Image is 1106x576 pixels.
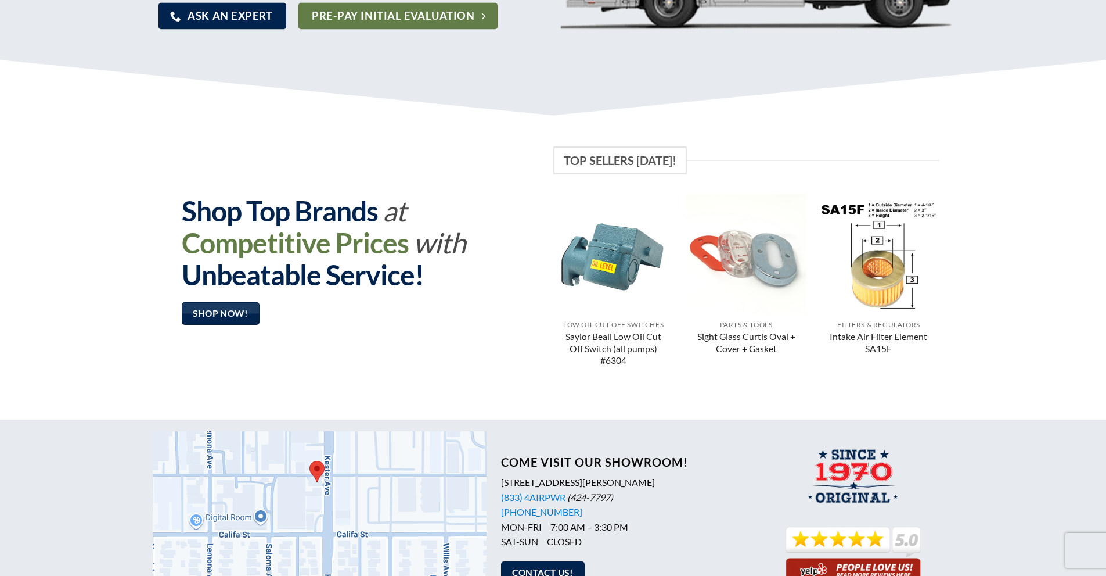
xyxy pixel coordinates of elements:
p: Parts & Tools [691,321,801,329]
a: Ask An Expert [158,2,286,29]
span: Top Sellers [DATE]! [553,146,687,174]
h3: Come Visit Our Showroom! [501,455,754,469]
strong: Shop Top Brands [182,194,378,227]
img: Intake Air Filter Element SA15F [818,194,939,316]
a: Saylor Beall Low Oil Cut Off Switch (all pumps) #6304 [559,331,668,368]
em: with [413,226,466,259]
strong: Unbeatable Service! [182,258,424,291]
a: Pre-pay Initial Evaluation [298,2,498,29]
strong: Competitive Prices [182,226,409,259]
i: (424-7797) [567,492,613,503]
img: Saylor Beall Low Oil Cut Off Switch (all pumps) #6304 [553,194,674,316]
a: Intake Air Filter Element SA15F [824,331,934,356]
span: Pre-pay Initial Evaluation [312,8,474,24]
a: [PHONE_NUMBER] [501,506,582,517]
em: at [383,194,406,227]
p: Low Oil Cut Off Switches [559,321,668,329]
a: Shop Now! [182,302,260,325]
a: (833) 4AIRPWR [501,492,565,503]
img: Sight Glass Curtis Oval + Cover + Gasket [686,194,807,316]
img: The Original All American Compressors [804,449,903,511]
span: Ask An Expert [188,8,272,24]
p: Filters & Regulators [824,321,934,329]
p: [STREET_ADDRESS][PERSON_NAME] MON-FRI 7:00 AM – 3:30 PM SAT-SUN CLOSED [501,475,754,549]
a: Sight Glass Curtis Oval + Cover + Gasket [691,331,801,356]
